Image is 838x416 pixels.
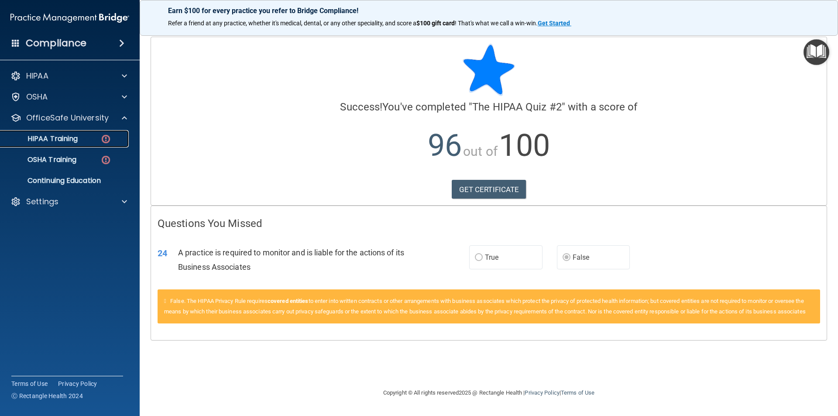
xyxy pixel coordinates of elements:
[463,144,498,159] span: out of
[330,379,648,407] div: Copyright © All rights reserved 2025 @ Rectangle Health | |
[168,20,416,27] span: Refer a friend at any practice, whether it's medical, dental, or any other speciality, and score a
[158,218,820,229] h4: Questions You Missed
[416,20,455,27] strong: $100 gift card
[26,196,58,207] p: Settings
[26,71,48,81] p: HIPAA
[10,71,127,81] a: HIPAA
[6,176,125,185] p: Continuing Education
[563,254,570,261] input: False
[11,379,48,388] a: Terms of Use
[6,155,76,164] p: OSHA Training
[455,20,538,27] span: ! That's what we call a win-win.
[10,9,129,27] img: PMB logo
[164,298,806,315] span: False. The HIPAA Privacy Rule requires to enter into written contracts or other arrangements with...
[100,155,111,165] img: danger-circle.6113f641.png
[472,101,562,113] span: The HIPAA Quiz #2
[538,20,571,27] a: Get Started
[573,253,590,261] span: False
[428,127,462,163] span: 96
[485,253,498,261] span: True
[475,254,483,261] input: True
[26,37,86,49] h4: Compliance
[538,20,570,27] strong: Get Started
[10,92,127,102] a: OSHA
[463,44,515,96] img: blue-star-rounded.9d042014.png
[452,180,526,199] a: GET CERTIFICATE
[26,92,48,102] p: OSHA
[561,389,594,396] a: Terms of Use
[26,113,109,123] p: OfficeSafe University
[340,101,382,113] span: Success!
[6,134,78,143] p: HIPAA Training
[11,392,83,400] span: Ⓒ Rectangle Health 2024
[168,7,810,15] p: Earn $100 for every practice you refer to Bridge Compliance!
[10,196,127,207] a: Settings
[804,39,829,65] button: Open Resource Center
[58,379,97,388] a: Privacy Policy
[158,248,167,258] span: 24
[525,389,559,396] a: Privacy Policy
[100,134,111,144] img: danger-circle.6113f641.png
[10,113,127,123] a: OfficeSafe University
[178,248,404,272] span: A practice is required to monitor and is liable for the actions of its Business Associates
[158,101,820,113] h4: You've completed " " with a score of
[499,127,550,163] span: 100
[268,298,309,304] a: covered entities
